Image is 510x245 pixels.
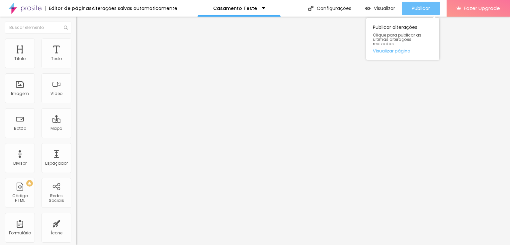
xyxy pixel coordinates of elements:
[366,18,439,60] div: Publicar alterações
[50,91,62,96] div: Vídeo
[45,161,68,166] div: Espaçador
[14,56,26,61] div: Título
[45,6,92,11] div: Editor de páginas
[412,6,430,11] span: Publicar
[365,6,371,11] img: view-1.svg
[51,231,62,235] div: Ícone
[43,194,69,203] div: Redes Sociais
[9,231,31,235] div: Formulário
[7,194,33,203] div: Código HTML
[92,6,177,11] div: Alterações salvas automaticamente
[14,126,26,131] div: Botão
[11,91,29,96] div: Imagem
[358,2,402,15] button: Visualizar
[308,6,313,11] img: Icone
[373,49,433,53] a: Visualizar página
[373,33,433,46] span: Clique para publicar as ultimas alterações reaizadas
[464,5,500,11] span: Fazer Upgrade
[76,17,510,245] iframe: Editor
[402,2,440,15] button: Publicar
[5,22,71,34] input: Buscar elemento
[374,6,395,11] span: Visualizar
[64,26,68,30] img: Icone
[51,56,62,61] div: Texto
[50,126,62,131] div: Mapa
[213,6,257,11] p: Casamento Teste
[13,161,27,166] div: Divisor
